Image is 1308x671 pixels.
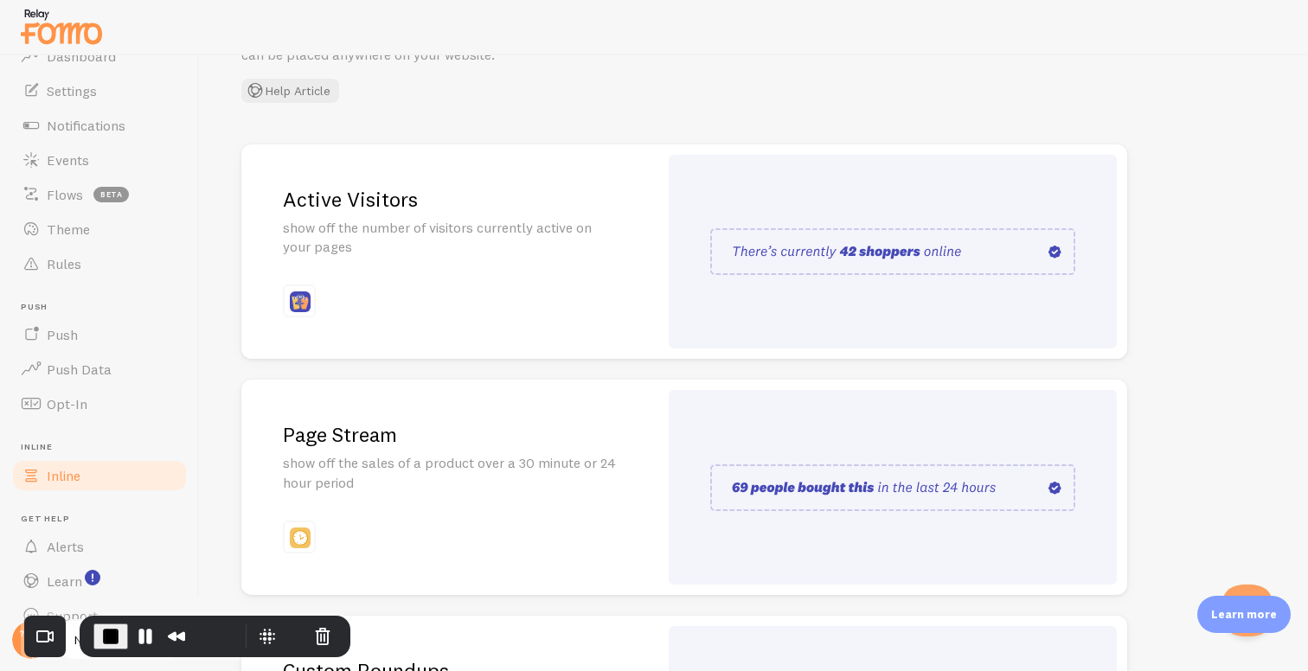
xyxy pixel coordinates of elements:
span: Learn [47,572,82,590]
span: Rules [47,255,81,272]
a: Support [10,598,189,633]
a: Theme [10,212,189,246]
a: Events [10,143,189,177]
h2: Active Visitors [283,186,617,213]
a: Settings [10,73,189,108]
span: Theme [47,220,90,238]
span: Flows [47,186,83,203]
a: Push [10,317,189,352]
p: Learn more [1211,606,1277,623]
a: Alerts [10,529,189,564]
a: Inline [10,458,189,493]
a: Rules [10,246,189,281]
a: Learn [10,564,189,598]
span: Notifications [47,117,125,134]
a: Dashboard [10,39,189,73]
span: Push Data [47,361,112,378]
span: Push [21,302,189,313]
h2: Page Stream [283,421,617,448]
img: fomo_icons_page_stream.svg [290,527,311,548]
img: pageviews.svg [710,228,1075,275]
span: Events [47,151,89,169]
span: Support [47,607,98,624]
a: Push Data [10,352,189,387]
p: show off the sales of a product over a 30 minute or 24 hour period [283,453,617,493]
span: Opt-In [47,395,87,412]
span: Inline [21,442,189,453]
a: Flows beta [10,177,189,212]
img: page_stream.svg [710,464,1075,511]
a: Notifications [10,108,189,143]
iframe: Help Scout Beacon - Open [1221,585,1273,636]
a: Opt-In [10,387,189,421]
svg: <p>Watch New Feature Tutorials!</p> [85,570,100,585]
button: Help Article [241,79,339,103]
span: Get Help [21,514,189,525]
div: Learn more [1197,596,1291,633]
span: beta [93,187,129,202]
span: Settings [47,82,97,99]
span: Dashboard [47,48,116,65]
img: fomo_icons_pageviews.svg [290,291,311,312]
p: show off the number of visitors currently active on your pages [283,218,617,258]
span: Alerts [47,538,84,555]
span: Push [47,326,78,343]
span: Inline [47,467,80,484]
img: fomo-relay-logo-orange.svg [18,4,105,48]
